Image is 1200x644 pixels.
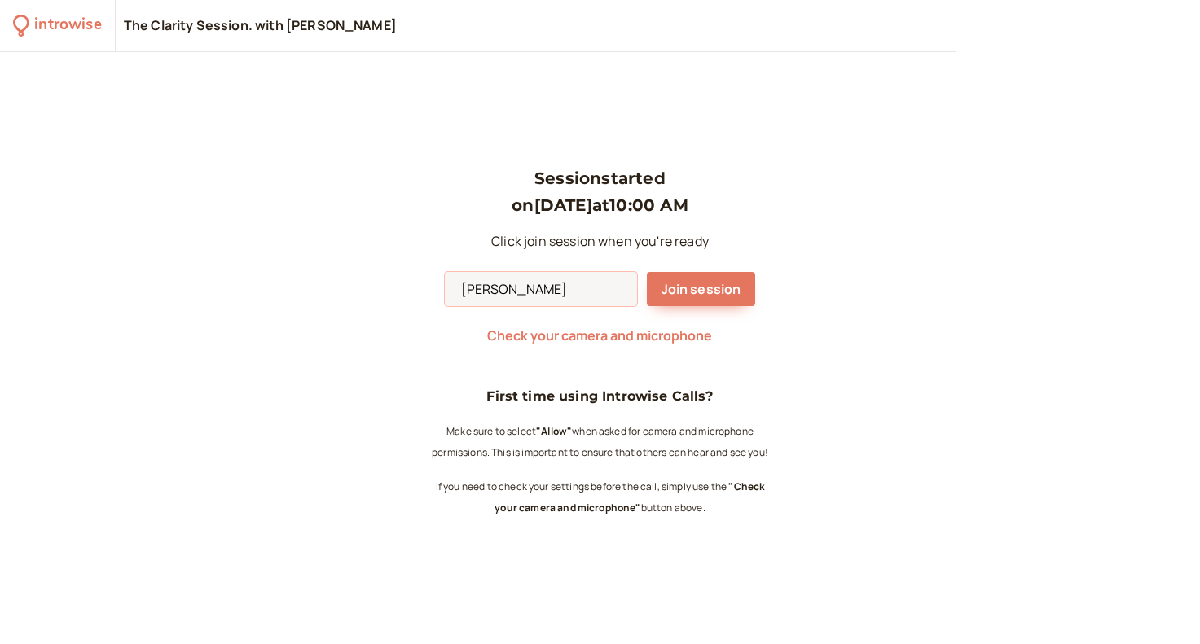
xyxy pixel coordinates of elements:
[34,13,101,38] div: introwise
[124,17,397,35] div: The Clarity Session. with [PERSON_NAME]
[487,326,712,344] span: Check your camera and microphone
[436,480,765,515] small: If you need to check your settings before the call, simply use the button above.
[495,480,764,515] b: "Check your camera and microphone"
[487,328,712,343] button: Check your camera and microphone
[445,165,756,218] h3: Session started on [DATE] at 10:00 AM
[432,424,768,459] small: Make sure to select when asked for camera and microphone permissions. This is important to ensure...
[536,424,572,438] b: "Allow"
[429,386,771,407] h4: First time using Introwise Calls?
[445,231,756,252] p: Click join session when you're ready
[647,272,756,306] button: Join session
[445,272,637,306] input: Your Name
[662,280,741,298] span: Join session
